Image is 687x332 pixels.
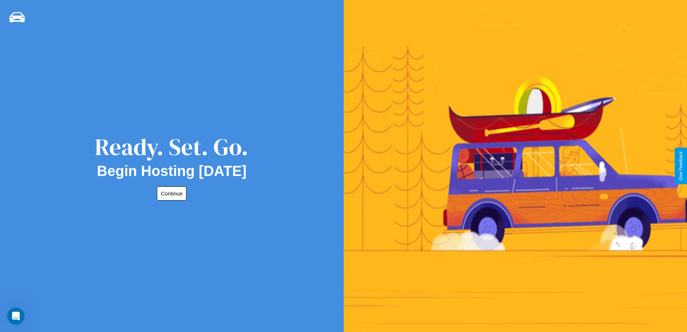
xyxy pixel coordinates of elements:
button: Continue [157,186,186,201]
div: Give Feedback [678,151,683,181]
iframe: Intercom live chat [7,307,25,325]
div: Ready. Set. Go. [95,131,248,163]
h2: Begin Hosting [DATE] [97,163,247,179]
